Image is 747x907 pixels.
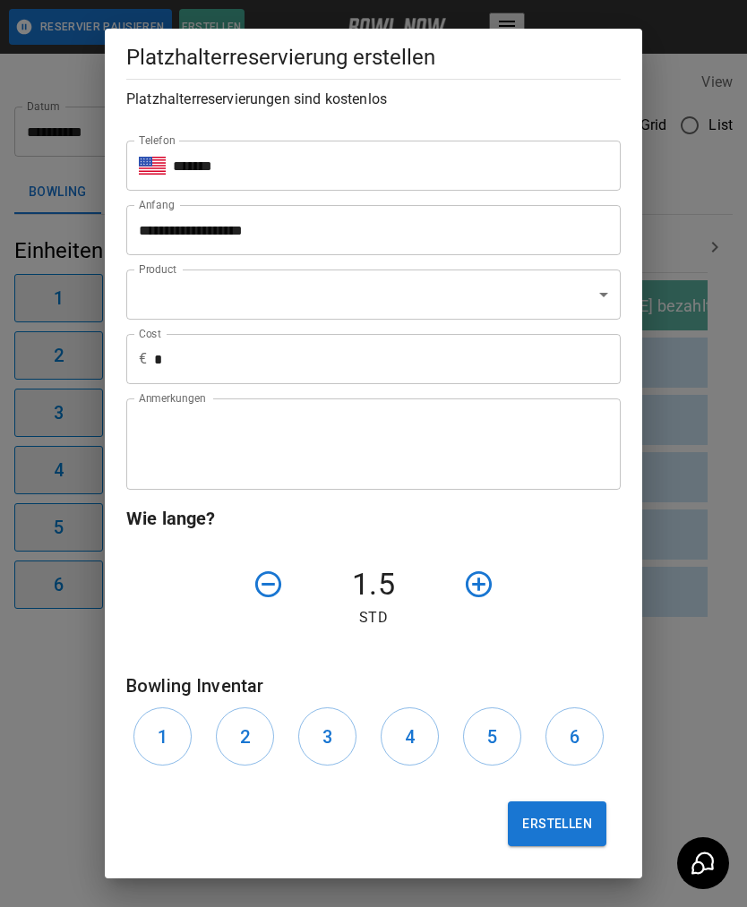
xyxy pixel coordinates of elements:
h5: Platzhalterreservierung erstellen [126,43,621,72]
input: Choose date, selected date is Sep 20, 2025 [126,205,608,255]
h6: 3 [322,723,332,751]
button: 5 [463,707,521,766]
h6: 5 [487,723,497,751]
h6: 6 [570,723,580,751]
button: 3 [298,707,356,766]
h6: Platzhalterreservierungen sind kostenlos [126,87,621,112]
h6: 2 [240,723,250,751]
p: € [139,348,147,370]
label: Telefon [139,133,176,148]
button: Erstellen [508,801,606,846]
h6: Wie lange? [126,504,621,533]
button: 2 [216,707,274,766]
button: 1 [133,707,192,766]
label: Anfang [139,197,175,212]
button: Select country [139,152,166,179]
div: ​ [126,270,621,320]
h6: 4 [405,723,415,751]
button: 4 [381,707,439,766]
p: Std [126,607,621,629]
h6: 1 [158,723,167,751]
h6: Bowling Inventar [126,672,621,700]
h4: 1.5 [291,566,456,603]
button: 6 [545,707,604,766]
